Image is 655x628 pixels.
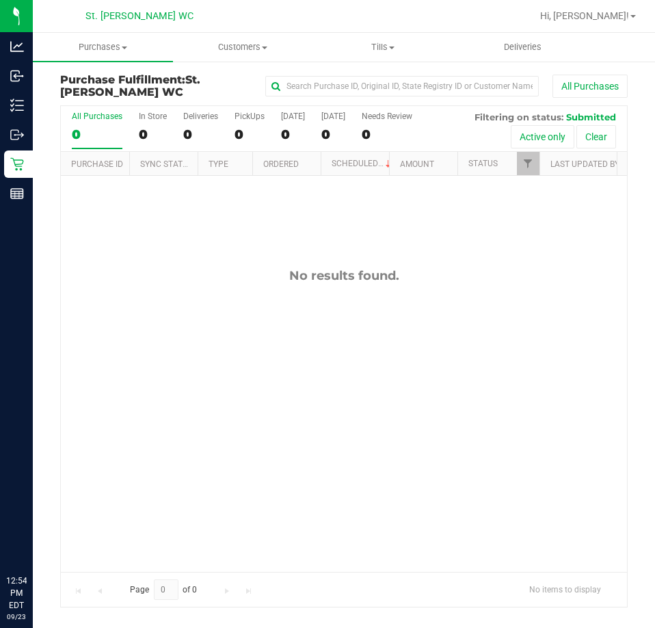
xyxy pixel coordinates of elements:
div: [DATE] [321,112,345,121]
div: [DATE] [281,112,305,121]
a: Tills [313,33,453,62]
a: Purchases [33,33,173,62]
inline-svg: Outbound [10,128,24,142]
span: Page of 0 [118,579,209,601]
div: 0 [183,127,218,142]
a: Purchase ID [71,159,123,169]
inline-svg: Retail [10,157,24,171]
div: All Purchases [72,112,122,121]
button: All Purchases [552,75,628,98]
span: Deliveries [485,41,560,53]
div: 0 [362,127,412,142]
a: Customers [173,33,313,62]
span: Purchases [33,41,173,53]
span: St. [PERSON_NAME] WC [60,73,200,99]
div: In Store [139,112,167,121]
span: Tills [314,41,453,53]
p: 12:54 PM EDT [6,575,27,612]
inline-svg: Analytics [10,40,24,53]
a: Amount [400,159,434,169]
div: No results found. [61,268,627,283]
span: Hi, [PERSON_NAME]! [540,10,629,21]
a: Ordered [263,159,299,169]
a: Sync Status [140,159,193,169]
span: St. [PERSON_NAME] WC [85,10,193,22]
a: Type [209,159,228,169]
div: 0 [281,127,305,142]
span: Customers [174,41,312,53]
div: Deliveries [183,112,218,121]
inline-svg: Inbound [10,69,24,83]
p: 09/23 [6,612,27,622]
span: Filtering on status: [474,112,563,122]
h3: Purchase Fulfillment: [60,74,250,98]
a: Last Updated By [550,159,619,169]
div: Needs Review [362,112,412,121]
span: Submitted [566,112,616,122]
div: 0 [235,127,265,142]
inline-svg: Inventory [10,99,24,112]
button: Clear [576,125,616,148]
a: Status [468,159,498,168]
a: Filter [517,152,539,175]
button: Active only [511,125,574,148]
div: 0 [321,127,345,142]
span: No items to display [518,579,612,600]
div: 0 [72,127,122,142]
a: Deliveries [453,33,593,62]
a: Scheduled [332,159,394,168]
inline-svg: Reports [10,187,24,200]
div: 0 [139,127,167,142]
div: PickUps [235,112,265,121]
input: Search Purchase ID, Original ID, State Registry ID or Customer Name... [265,76,539,96]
